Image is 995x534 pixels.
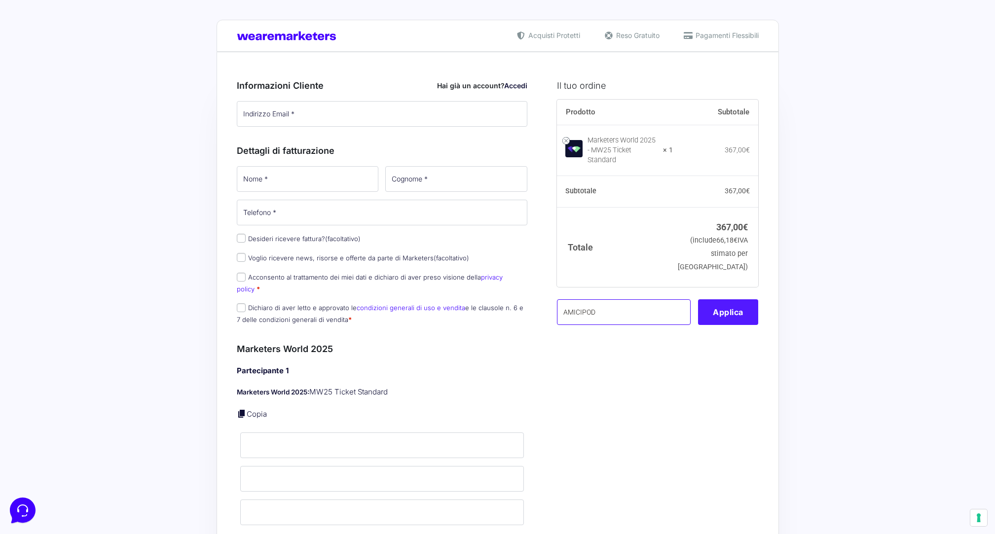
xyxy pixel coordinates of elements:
h3: Marketers World 2025 [237,342,528,356]
a: Accedi [504,81,527,90]
span: Acquisti Protetti [526,30,580,40]
h3: Dettagli di fatturazione [237,144,528,157]
bdi: 367,00 [725,187,750,195]
div: Marketers World 2025 - MW25 Ticket Standard [588,136,657,165]
button: Inizia una conversazione [16,83,182,103]
label: Acconsento al trattamento dei miei dati e dichiaro di aver preso visione della [237,273,503,292]
strong: × 1 [663,145,673,155]
span: Pagamenti Flessibili [693,30,759,40]
bdi: 367,00 [725,146,750,154]
input: Coupon [557,299,691,325]
a: Apri Centro Assistenza [105,122,182,130]
div: Hai già un account? [437,80,527,91]
button: Aiuto [129,317,189,339]
span: Le tue conversazioni [16,39,84,47]
input: Acconsento al trattamento dei miei dati e dichiaro di aver preso visione dellaprivacy policy [237,273,246,282]
a: Copia [247,409,267,419]
button: Le tue preferenze relative al consenso per le tecnologie di tracciamento [970,509,987,526]
a: Copia i dettagli dell'acquirente [237,409,247,419]
h3: Il tuo ordine [557,79,758,92]
p: Messaggi [85,330,112,339]
label: Voglio ricevere news, risorse e offerte da parte di Marketers [237,254,469,262]
th: Prodotto [557,100,673,125]
input: Indirizzo Email * [237,101,528,127]
img: Marketers World 2025 - MW25 Ticket Standard [565,140,583,157]
span: (facoltativo) [325,235,361,243]
img: dark [32,55,51,75]
span: Inizia una conversazione [64,89,146,97]
button: Messaggi [69,317,129,339]
input: Cerca un articolo... [22,143,161,153]
th: Totale [557,207,673,286]
span: € [734,236,737,245]
th: Subtotale [557,176,673,208]
small: (include IVA stimato per [GEOGRAPHIC_DATA]) [678,236,748,271]
span: 66,18 [716,236,737,245]
p: MW25 Ticket Standard [237,387,528,398]
iframe: Customerly Messenger Launcher [8,496,37,525]
th: Subtotale [673,100,759,125]
h3: Informazioni Cliente [237,79,528,92]
input: Desideri ricevere fattura?(facoltativo) [237,234,246,243]
bdi: 367,00 [716,222,748,232]
img: dark [16,55,36,75]
strong: Marketers World 2025: [237,388,309,396]
button: Applica [698,299,758,325]
span: Trova una risposta [16,122,77,130]
h2: Ciao da Marketers 👋 [8,8,166,24]
input: Voglio ricevere news, risorse e offerte da parte di Marketers(facoltativo) [237,253,246,262]
button: Home [8,317,69,339]
input: Telefono * [237,200,528,225]
span: Reso Gratuito [614,30,660,40]
span: € [746,187,750,195]
input: Cognome * [385,166,527,192]
span: € [746,146,750,154]
span: (facoltativo) [434,254,469,262]
img: dark [47,55,67,75]
label: Dichiaro di aver letto e approvato le e le clausole n. 6 e 7 delle condizioni generali di vendita [237,304,523,323]
input: Dichiaro di aver letto e approvato lecondizioni generali di uso e venditae le clausole n. 6 e 7 d... [237,303,246,312]
span: € [743,222,748,232]
a: condizioni generali di uso e vendita [357,304,465,312]
label: Desideri ricevere fattura? [237,235,361,243]
h4: Partecipante 1 [237,365,528,377]
a: privacy policy [237,273,503,292]
input: Nome * [237,166,379,192]
p: Aiuto [152,330,166,339]
p: Home [30,330,46,339]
